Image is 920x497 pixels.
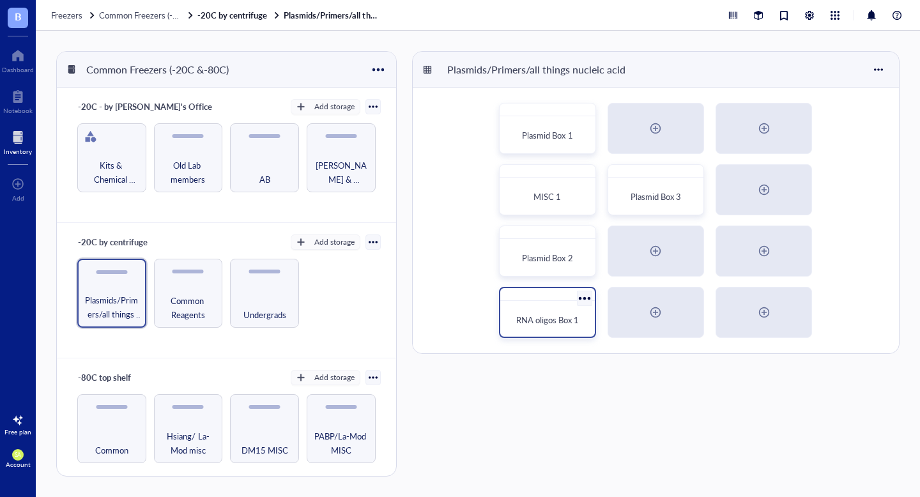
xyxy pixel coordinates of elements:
span: MISC 1 [533,190,561,203]
button: Add storage [291,99,360,114]
span: PABP/La-Mod MISC [312,429,370,457]
div: Add storage [314,236,355,248]
span: Plasmid Box 3 [631,190,681,203]
a: -20C by centrifugePlasmids/Primers/all things nucleic acid [197,10,379,21]
span: Common Freezers (-20C &-80C) [99,9,217,21]
span: Hsiang/ La-Mod misc [160,429,217,457]
span: B [15,8,22,24]
span: RNA oligos Box 1 [516,314,579,326]
div: -20C - by [PERSON_NAME]'s Office [72,98,218,116]
span: AB [259,172,270,187]
div: Notebook [3,107,33,114]
span: DM15 MISC [241,443,288,457]
a: Notebook [3,86,33,114]
span: SA [15,452,21,458]
div: -20C by centrifuge [72,233,153,251]
a: Freezers [51,10,96,21]
div: Plasmids/Primers/all things nucleic acid [441,59,631,80]
span: Freezers [51,9,82,21]
span: Old Lab members [160,158,217,187]
span: Kits & Chemical Reagents [83,158,141,187]
span: Undergrads [243,308,286,322]
div: Add storage [314,101,355,112]
span: Common Reagents [160,294,217,322]
div: Account [6,461,31,468]
span: [PERSON_NAME] & [PERSON_NAME] [312,158,370,187]
div: -80C top shelf [72,369,149,386]
div: Add [12,194,24,202]
div: Add storage [314,372,355,383]
span: Plasmid Box 1 [522,129,572,141]
a: Inventory [4,127,32,155]
span: Plasmids/Primers/all things nucleic acid [84,293,140,321]
a: Common Freezers (-20C &-80C) [99,10,195,21]
span: Common [95,443,128,457]
div: Inventory [4,148,32,155]
a: Dashboard [2,45,34,73]
div: Free plan [4,428,31,436]
button: Add storage [291,234,360,250]
div: Dashboard [2,66,34,73]
button: Add storage [291,370,360,385]
span: Plasmid Box 2 [522,252,572,264]
div: Common Freezers (-20C &-80C) [80,59,234,80]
